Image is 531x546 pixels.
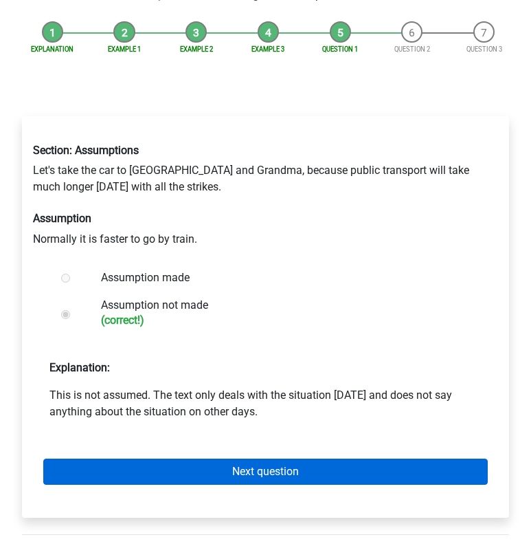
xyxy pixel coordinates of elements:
[49,361,110,374] strong: Explanation:
[394,45,430,53] a: Question 2
[31,45,74,53] a: Explanation
[101,297,465,327] label: Assumption not made
[49,387,482,420] p: This is not assumed. The text only deals with the situation [DATE] and does not say anything abou...
[251,45,284,53] a: Example 3
[108,45,141,53] a: Example 1
[33,212,498,225] h6: Assumption
[43,459,488,485] a: Next question
[101,314,465,327] h6: (correct!)
[180,45,213,53] a: Example 2
[33,144,498,157] h6: Section: Assumptions
[101,270,465,286] label: Assumption made
[23,133,508,258] div: Let's take the car to [GEOGRAPHIC_DATA] and Grandma, because public transport will take much long...
[322,45,358,53] a: Question 1
[466,45,502,53] a: Question 3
